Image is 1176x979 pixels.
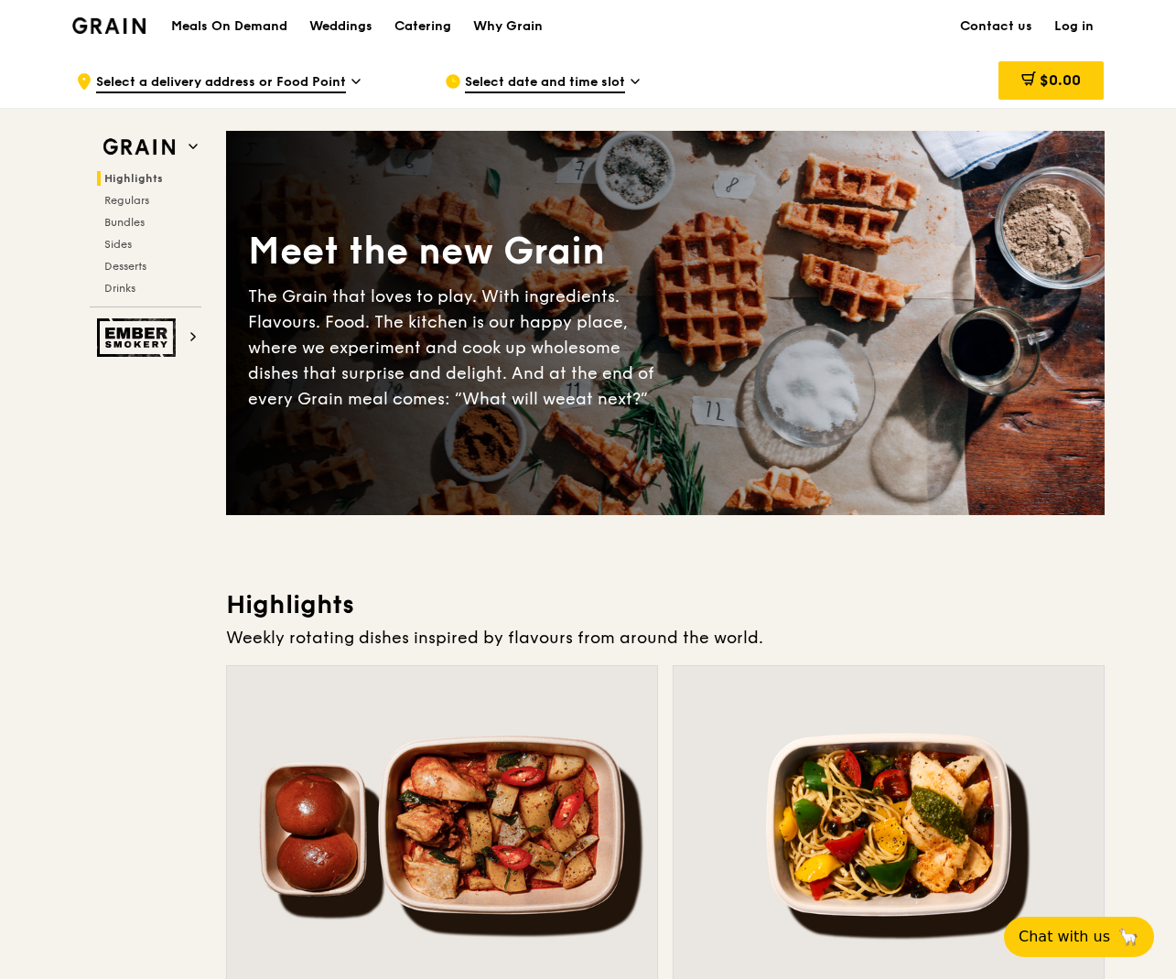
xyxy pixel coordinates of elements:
[104,172,163,185] span: Highlights
[1117,926,1139,948] span: 🦙
[248,227,665,276] div: Meet the new Grain
[226,625,1105,651] div: Weekly rotating dishes inspired by flavours from around the world.
[104,238,132,251] span: Sides
[1019,926,1110,948] span: Chat with us
[1004,917,1154,957] button: Chat with us🦙
[72,17,146,34] img: Grain
[104,282,135,295] span: Drinks
[1040,71,1081,89] span: $0.00
[465,73,625,93] span: Select date and time slot
[97,131,181,164] img: Grain web logo
[104,216,145,229] span: Bundles
[566,389,648,409] span: eat next?”
[226,588,1105,621] h3: Highlights
[97,318,181,357] img: Ember Smokery web logo
[171,17,287,36] h1: Meals On Demand
[248,284,665,412] div: The Grain that loves to play. With ingredients. Flavours. Food. The kitchen is our happy place, w...
[104,260,146,273] span: Desserts
[104,194,149,207] span: Regulars
[96,73,346,93] span: Select a delivery address or Food Point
